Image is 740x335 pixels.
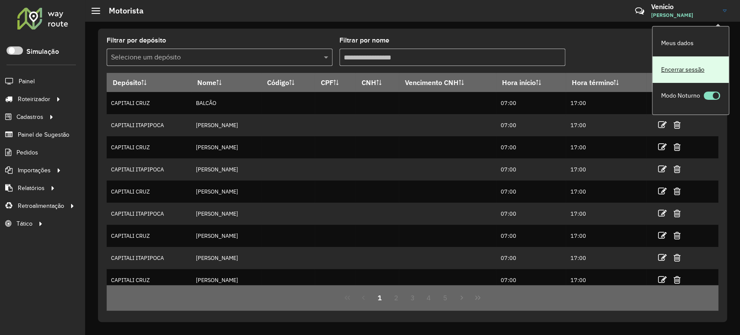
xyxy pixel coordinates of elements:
[388,289,404,306] button: 2
[658,252,666,263] a: Editar
[566,181,647,203] td: 17:00
[658,207,666,219] a: Editar
[107,114,191,136] td: CAPITALI ITAPIPOCA
[107,181,191,203] td: CAPITALI CRUZ
[191,269,261,291] td: [PERSON_NAME]
[496,225,566,247] td: 07:00
[18,184,45,193] span: Relatórios
[496,73,566,92] th: Hora início
[566,136,647,158] td: 17:00
[191,225,261,247] td: [PERSON_NAME]
[26,46,59,57] label: Simulação
[107,225,191,247] td: CAPITALI CRUZ
[630,2,649,20] a: Contato Rápido
[437,289,453,306] button: 5
[658,163,666,175] a: Editar
[107,158,191,181] td: CAPITALI ITAPIPOCA
[107,247,191,269] td: CAPITALI ITAPIPOCA
[673,230,680,241] a: Excluir
[658,185,666,197] a: Editar
[19,77,35,86] span: Painel
[673,274,680,286] a: Excluir
[191,73,261,92] th: Nome
[652,56,729,83] a: Encerrar sessão
[673,252,680,263] a: Excluir
[673,119,680,131] a: Excluir
[566,247,647,269] td: 17:00
[673,141,680,153] a: Excluir
[566,158,647,181] td: 17:00
[18,201,64,210] span: Retroalimentação
[18,166,51,175] span: Importações
[372,289,388,306] button: 1
[16,112,43,122] span: Cadastros
[566,92,647,114] td: 17:00
[404,289,421,306] button: 3
[658,119,666,131] a: Editar
[355,73,399,92] th: CNH
[496,114,566,136] td: 07:00
[496,181,566,203] td: 07:00
[261,73,315,92] th: Código
[100,6,143,16] h2: Motorista
[107,269,191,291] td: CAPITALI CRUZ
[566,203,647,225] td: 17:00
[107,203,191,225] td: CAPITALI ITAPIPOCA
[673,207,680,219] a: Excluir
[673,163,680,175] a: Excluir
[191,136,261,158] td: [PERSON_NAME]
[191,247,261,269] td: [PERSON_NAME]
[566,73,647,92] th: Hora término
[315,73,355,92] th: CPF
[191,92,261,114] td: BALCÃO
[496,247,566,269] td: 07:00
[191,203,261,225] td: [PERSON_NAME]
[18,95,50,104] span: Roteirizador
[566,114,647,136] td: 17:00
[566,269,647,291] td: 17:00
[673,185,680,197] a: Excluir
[469,289,486,306] button: Last Page
[651,11,716,19] span: [PERSON_NAME]
[18,130,69,139] span: Painel de Sugestão
[496,92,566,114] td: 07:00
[658,141,666,153] a: Editar
[496,269,566,291] td: 07:00
[652,30,729,56] a: Meus dados
[107,92,191,114] td: CAPITALI CRUZ
[399,73,496,92] th: Vencimento CNH
[661,91,700,100] span: Modo Noturno
[191,181,261,203] td: [PERSON_NAME]
[16,219,33,228] span: Tático
[191,158,261,181] td: [PERSON_NAME]
[496,136,566,158] td: 07:00
[453,289,470,306] button: Next Page
[496,158,566,181] td: 07:00
[191,114,261,136] td: [PERSON_NAME]
[107,35,166,46] label: Filtrar por depósito
[658,230,666,241] a: Editar
[496,203,566,225] td: 07:00
[16,148,38,157] span: Pedidos
[339,35,389,46] label: Filtrar por nome
[421,289,437,306] button: 4
[658,274,666,286] a: Editar
[107,136,191,158] td: CAPITALI CRUZ
[107,73,191,92] th: Depósito
[566,225,647,247] td: 17:00
[646,73,698,92] th: Ações
[651,3,716,11] h3: Venicio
